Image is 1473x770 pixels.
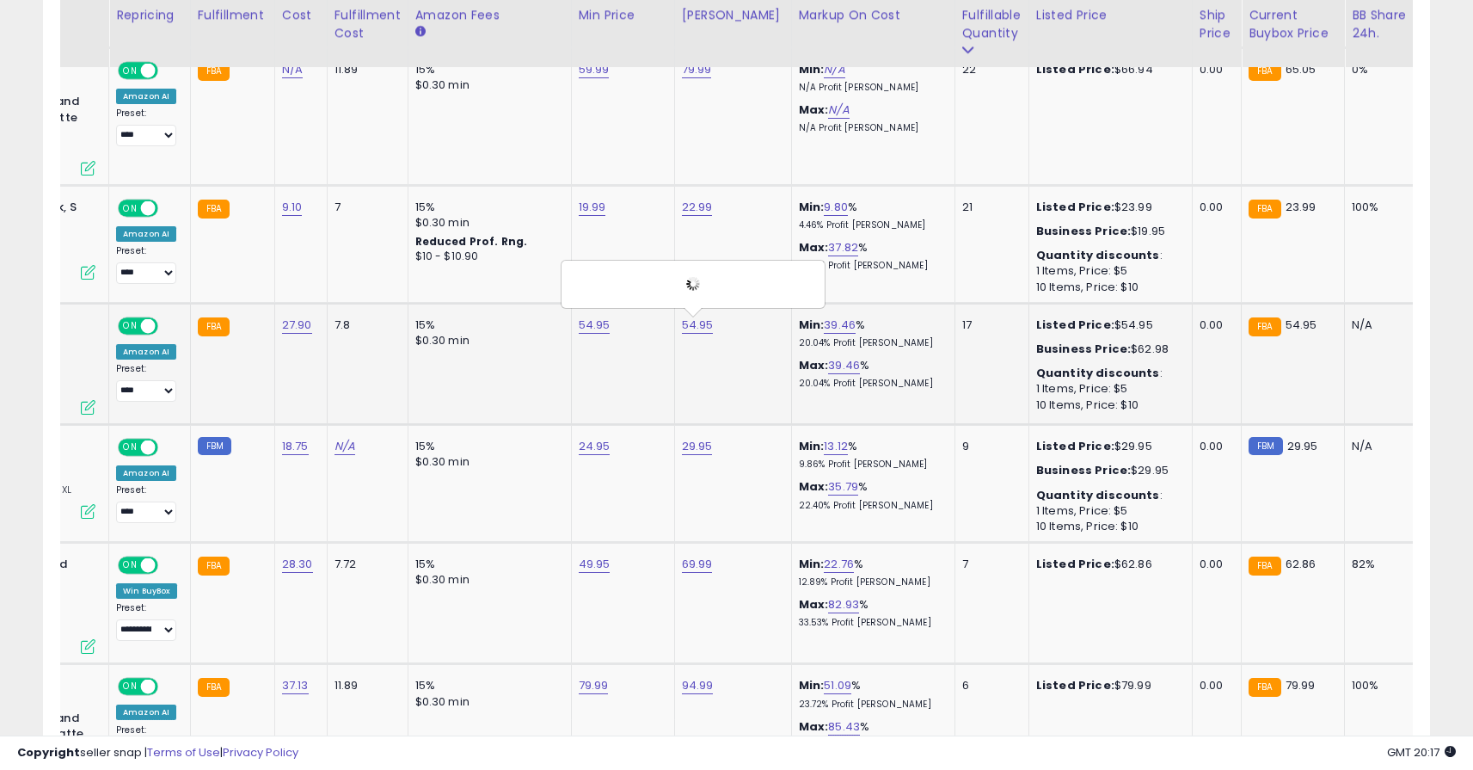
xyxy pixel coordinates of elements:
a: 94.99 [682,677,714,694]
div: $23.99 [1036,200,1179,215]
div: Preset: [116,245,177,284]
span: ON [120,440,141,455]
p: 20.04% Profit [PERSON_NAME] [799,378,942,390]
div: Min Price [579,6,667,24]
b: Listed Price: [1036,317,1114,333]
a: 51.09 [824,677,851,694]
div: seller snap | | [17,745,298,761]
div: $79.99 [1036,678,1179,693]
div: $62.98 [1036,342,1179,357]
div: 0.00 [1200,557,1228,572]
div: % [799,439,942,471]
div: : [1036,488,1179,503]
div: 7 [962,557,1016,572]
div: [PERSON_NAME] [682,6,784,24]
div: % [799,200,942,231]
div: 15% [415,317,558,333]
a: 29.95 [682,438,713,455]
div: Preset: [116,484,177,523]
div: : [1036,366,1179,381]
div: 0% [1352,62,1409,77]
div: $0.30 min [415,572,558,588]
div: N/A [1352,317,1409,333]
a: 18.75 [282,438,309,455]
div: $0.30 min [415,333,558,348]
div: % [799,317,942,349]
a: 27.90 [282,317,312,334]
b: Min: [799,677,825,693]
div: 100% [1352,678,1409,693]
div: 10 Items, Price: $10 [1036,280,1179,295]
div: 15% [415,678,558,693]
b: Max: [799,357,829,373]
span: ON [120,680,141,694]
div: $10 - $10.90 [415,249,558,264]
div: 21 [962,200,1016,215]
span: 65.05 [1286,61,1316,77]
a: 22.76 [824,556,854,573]
div: Amazon AI [116,226,176,242]
a: N/A [282,61,303,78]
p: N/A Profit [PERSON_NAME] [799,122,942,134]
a: 85.43 [828,718,860,736]
a: 54.95 [579,317,611,334]
a: 59.99 [579,61,610,78]
div: Cost [282,6,320,24]
div: 15% [415,62,558,77]
a: 9.80 [824,199,848,216]
a: 49.95 [579,556,611,573]
a: 54.95 [682,317,714,334]
a: 13.12 [824,438,848,455]
div: 15% [415,200,558,215]
p: 14.97% Profit [PERSON_NAME] [799,260,942,272]
div: 0.00 [1200,200,1228,215]
p: 23.72% Profit [PERSON_NAME] [799,699,942,711]
div: 1 Items, Price: $5 [1036,263,1179,279]
small: FBA [1249,62,1280,81]
p: N/A Profit [PERSON_NAME] [799,82,942,94]
b: Min: [799,317,825,333]
div: Amazon Fees [415,6,564,24]
b: Reduced Prof. Rng. [415,234,528,249]
a: Terms of Use [147,744,220,761]
small: FBA [198,678,230,697]
b: Quantity discounts [1036,365,1160,381]
div: 1 Items, Price: $5 [1036,381,1179,397]
b: Listed Price: [1036,199,1114,215]
div: Amazon AI [116,465,176,481]
div: 1 Items, Price: $5 [1036,503,1179,519]
b: Business Price: [1036,462,1131,478]
a: 37.82 [828,239,858,256]
small: Amazon Fees. [415,24,426,40]
div: % [799,597,942,629]
b: Listed Price: [1036,61,1114,77]
div: $19.95 [1036,224,1179,239]
div: 15% [415,439,558,454]
div: Preset: [116,108,177,146]
a: N/A [824,61,844,78]
a: N/A [334,438,355,455]
b: Listed Price: [1036,556,1114,572]
div: 7.8 [334,317,395,333]
div: Ship Price [1200,6,1234,42]
small: FBA [198,200,230,219]
div: 7.72 [334,557,395,572]
div: % [799,358,942,390]
a: 24.95 [579,438,611,455]
small: FBA [1249,317,1280,336]
a: 37.13 [282,677,309,694]
a: 79.99 [682,61,712,78]
b: Min: [799,61,825,77]
a: 22.99 [682,199,713,216]
div: % [799,557,942,588]
a: N/A [828,102,849,119]
div: 15% [415,557,558,572]
div: $29.95 [1036,463,1179,478]
div: 10 Items, Price: $10 [1036,397,1179,413]
div: Repricing [116,6,183,24]
div: Fulfillment [198,6,267,24]
span: 23.99 [1286,199,1316,215]
a: 79.99 [579,677,609,694]
span: 79.99 [1286,677,1316,693]
div: $0.30 min [415,77,558,93]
